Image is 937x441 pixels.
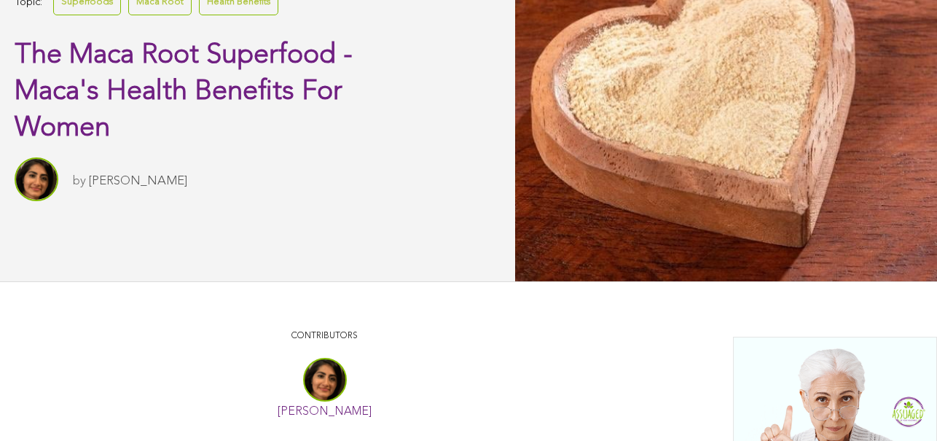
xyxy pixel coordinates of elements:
a: [PERSON_NAME] [278,406,372,418]
span: by [73,175,86,187]
span: The Maca Root Superfood - Maca's Health Benefits For Women [15,42,353,142]
img: Sitara Darvish [15,157,58,201]
p: CONTRIBUTORS [88,329,562,343]
a: [PERSON_NAME] [89,175,187,187]
iframe: Chat Widget [864,371,937,441]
